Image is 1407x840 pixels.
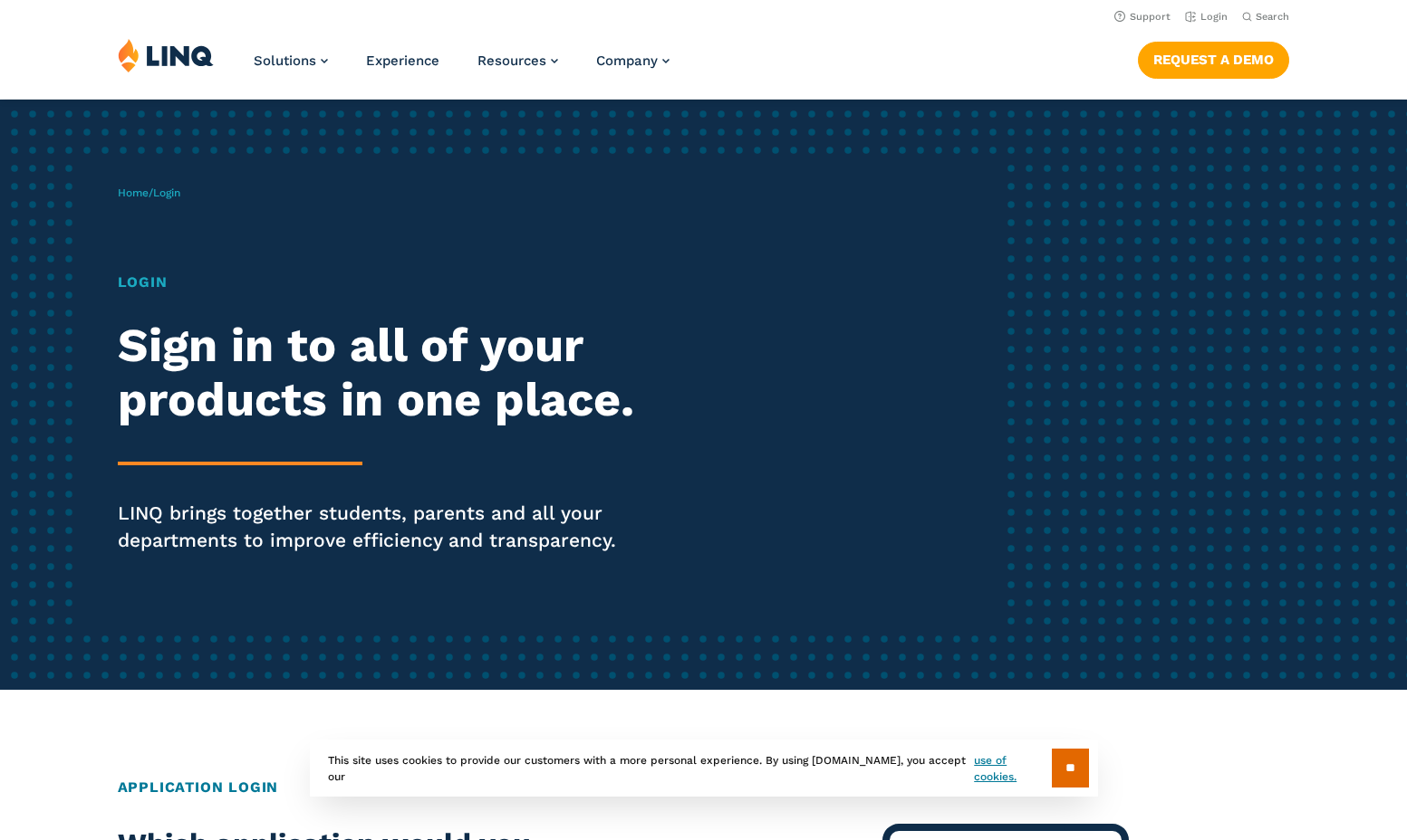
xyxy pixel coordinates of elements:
[1256,11,1289,23] span: Search
[118,319,660,427] h2: Sign in to all of your products in one place.
[1114,11,1171,23] a: Support
[118,272,660,293] h1: Login
[596,52,658,69] span: Company
[118,500,660,554] p: LINQ brings together students, parents and all your departments to improve efficiency and transpa...
[1242,10,1289,24] button: Open Search Bar
[118,186,180,199] span: /
[366,52,439,69] a: Experience
[477,52,546,69] span: Resources
[596,52,670,69] a: Company
[118,186,149,199] a: Home
[153,186,180,199] span: Login
[310,740,1098,797] div: This site uses cookies to provide our customers with a more personal experience. By using [DOMAIN...
[1138,42,1289,78] a: Request a Demo
[254,38,670,98] nav: Primary Navigation
[477,52,558,69] a: Resources
[254,52,316,69] span: Solutions
[974,752,1051,785] a: use of cookies.
[1185,11,1228,23] a: Login
[1138,38,1289,78] nav: Button Navigation
[254,52,328,69] a: Solutions
[118,38,214,72] img: LINQ | K‑12 Software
